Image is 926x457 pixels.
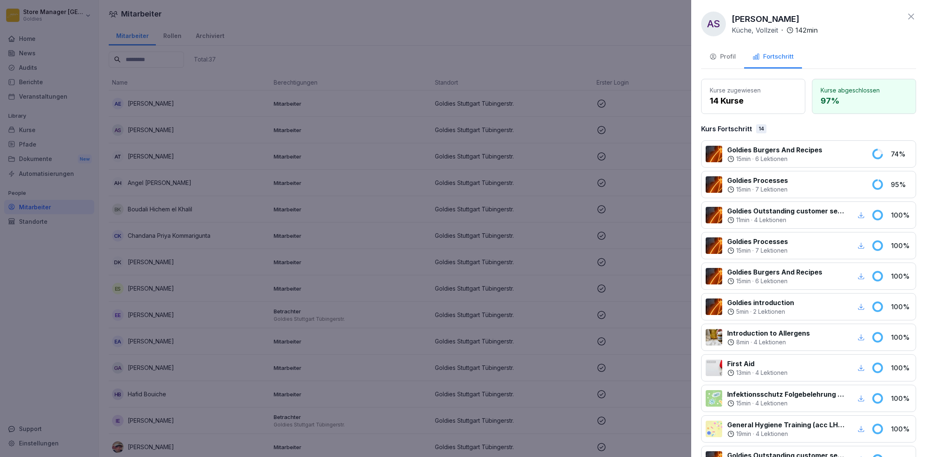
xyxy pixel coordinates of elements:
[727,369,788,377] div: ·
[709,52,736,62] div: Profil
[795,25,818,35] p: 142 min
[727,216,846,224] div: ·
[727,399,846,407] div: ·
[732,13,800,25] p: [PERSON_NAME]
[736,185,751,194] p: 15 min
[727,175,788,185] p: Goldies Processes
[755,369,788,377] p: 4 Lektionen
[727,267,822,277] p: Goldies Burgers And Recipes
[821,86,907,95] p: Kurse abgeschlossen
[744,46,802,69] button: Fortschritt
[736,430,751,438] p: 19 min
[701,124,752,134] p: Kurs Fortschritt
[727,237,788,246] p: Goldies Processes
[752,52,794,62] div: Fortschritt
[755,246,788,255] p: 7 Lektionen
[736,399,751,407] p: 15 min
[754,216,786,224] p: 4 Lektionen
[727,308,794,316] div: ·
[755,277,788,285] p: 6 Lektionen
[755,155,788,163] p: 6 Lektionen
[701,46,744,69] button: Profil
[756,124,766,133] div: 14
[891,332,912,342] p: 100 %
[736,155,751,163] p: 15 min
[727,389,846,399] p: Infektionsschutz Folgebelehrung (nach §43 IfSG)
[727,155,822,163] div: ·
[891,302,912,312] p: 100 %
[710,86,797,95] p: Kurse zugewiesen
[891,271,912,281] p: 100 %
[727,206,846,216] p: Goldies Outstanding customer service
[727,359,788,369] p: First Aid
[891,424,912,434] p: 100 %
[727,420,846,430] p: General Hygiene Training (acc LHMV §4)
[753,308,785,316] p: 2 Lektionen
[727,328,810,338] p: Introduction to Allergens
[701,12,726,36] div: AS
[727,277,822,285] div: ·
[821,95,907,107] p: 97 %
[710,95,797,107] p: 14 Kurse
[755,399,788,407] p: 4 Lektionen
[727,430,846,438] div: ·
[891,363,912,373] p: 100 %
[727,298,794,308] p: Goldies introduction
[891,210,912,220] p: 100 %
[727,185,788,194] div: ·
[727,246,788,255] div: ·
[891,241,912,251] p: 100 %
[736,338,749,346] p: 8 min
[727,338,810,346] div: ·
[736,277,751,285] p: 15 min
[736,216,749,224] p: 11 min
[732,25,818,35] div: ·
[736,308,749,316] p: 5 min
[754,338,786,346] p: 4 Lektionen
[755,185,788,194] p: 7 Lektionen
[727,145,822,155] p: Goldies Burgers And Recipes
[736,369,751,377] p: 13 min
[732,25,778,35] p: Küche, Vollzeit
[891,180,912,189] p: 95 %
[891,393,912,403] p: 100 %
[891,149,912,159] p: 74 %
[736,246,751,255] p: 15 min
[756,430,788,438] p: 4 Lektionen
